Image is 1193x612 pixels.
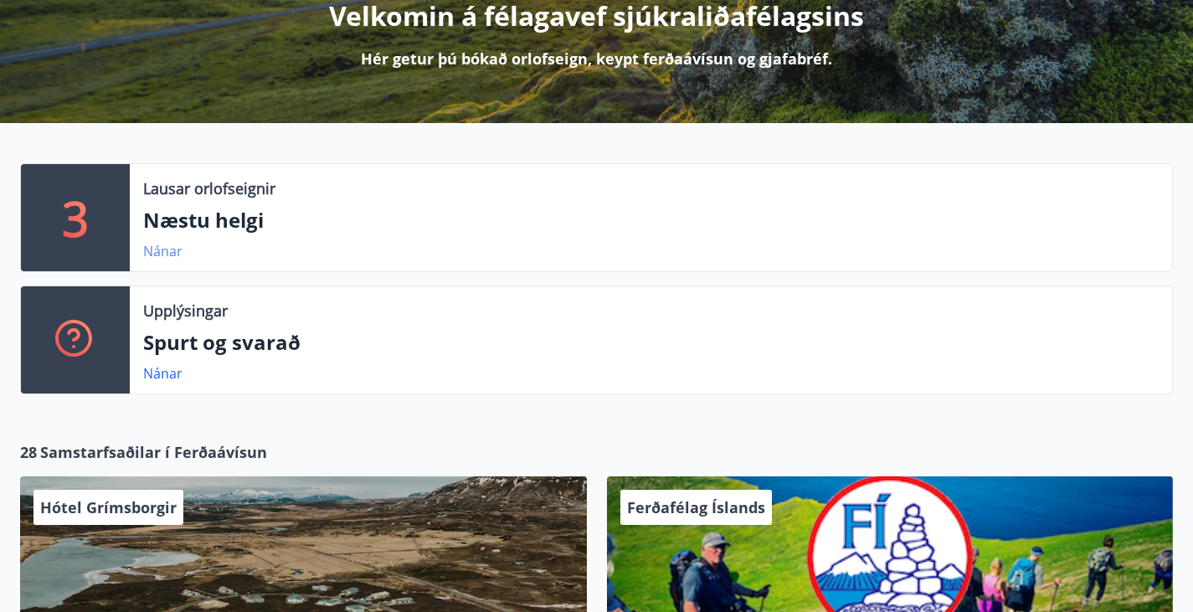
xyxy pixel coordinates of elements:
span: 28 [20,441,37,463]
a: Nánar [143,242,183,260]
span: Samstarfsaðilar í Ferðaávísun [40,441,267,463]
p: 3 [62,186,89,249]
span: Hótel Grímsborgir [40,497,177,517]
p: Hér getur þú bókað orlofseign, keypt ferðaávísun og gjafabréf. [361,48,832,69]
a: Nánar [143,364,183,383]
p: Upplýsingar [143,300,228,321]
span: Ferðafélag Íslands [627,497,765,517]
p: Næstu helgi [143,206,1159,234]
p: Lausar orlofseignir [143,177,275,199]
p: Spurt og svarað [143,328,1159,357]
